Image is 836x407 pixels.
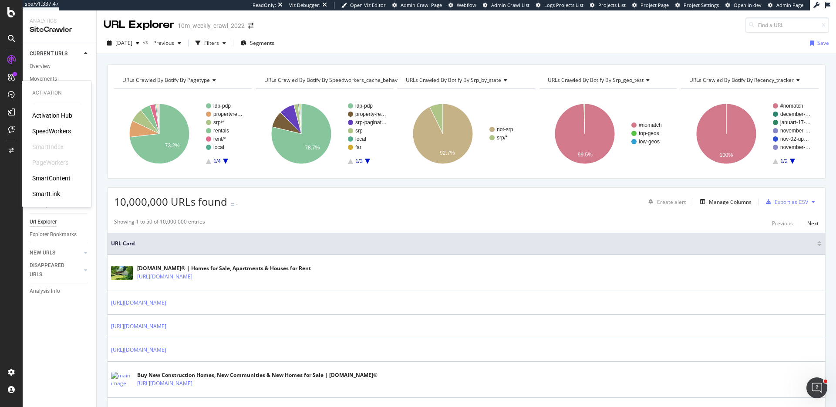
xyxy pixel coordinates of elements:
[392,2,442,9] a: Admin Crawl Page
[645,195,686,209] button: Create alert
[236,200,238,208] div: -
[350,2,386,8] span: Open Viz Editor
[213,128,229,134] text: rentals
[709,198,752,206] div: Manage Columns
[213,144,224,150] text: local
[720,152,733,158] text: 100%
[448,2,476,9] a: Webflow
[30,230,77,239] div: Explorer Bookmarks
[231,203,234,206] img: Equal
[639,139,660,145] text: low-geos
[111,298,166,307] a: [URL][DOMAIN_NAME]
[143,38,150,46] span: vs
[263,73,420,87] h4: URLs Crawled By Botify By speedworkers_cache_behaviors
[806,36,829,50] button: Save
[30,230,90,239] a: Explorer Bookmarks
[734,2,762,8] span: Open in dev
[111,266,133,280] img: main image
[639,122,662,128] text: #nomatch
[32,142,64,151] div: SmartIndex
[30,248,55,258] div: NEW URLS
[305,145,320,151] text: 78.7%
[675,2,719,9] a: Project Settings
[598,2,626,8] span: Projects List
[30,17,89,25] div: Analytics
[401,2,442,8] span: Admin Crawl Page
[355,158,363,164] text: 1/3
[213,119,224,125] text: srp/*
[213,136,226,142] text: rent/*
[772,218,793,228] button: Previous
[32,111,72,120] a: Activation Hub
[30,75,57,84] div: Movements
[684,2,719,8] span: Project Settings
[404,73,527,87] h4: URLs Crawled By Botify By srp_by_state
[32,190,60,198] a: SmartLink
[213,111,243,117] text: propertyre…
[30,217,90,227] a: Url Explorer
[355,144,361,150] text: far
[111,346,166,354] a: [URL][DOMAIN_NAME]
[104,17,174,32] div: URL Explorer
[137,379,192,388] a: [URL][DOMAIN_NAME]
[640,2,669,8] span: Project Page
[32,127,71,136] a: SpeedWorkers
[780,119,811,125] text: januart-17-…
[32,174,71,183] a: SmartContent
[30,62,90,71] a: Overview
[341,2,386,9] a: Open Viz Editor
[639,130,659,136] text: top-geos
[725,2,762,9] a: Open in dev
[497,126,513,132] text: not-srp
[256,96,394,172] svg: A chart.
[137,265,311,272] div: [DOMAIN_NAME]® | Homes for Sale, Apartments & Houses for Rent
[780,144,810,150] text: november-…
[578,152,593,158] text: 99.5%
[780,103,803,109] text: #nomatch
[536,2,583,9] a: Logs Projects List
[697,197,752,207] button: Manage Columns
[355,111,386,117] text: property-re…
[762,195,808,209] button: Export as CSV
[780,136,809,142] text: nov-02-up…
[780,128,810,134] text: november-…
[30,75,90,84] a: Movements
[150,39,174,47] span: Previous
[204,39,219,47] div: Filters
[137,272,192,281] a: [URL][DOMAIN_NAME]
[213,158,221,164] text: 1/4
[30,261,74,279] div: DISAPPEARED URLS
[121,73,244,87] h4: URLs Crawled By Botify By pagetype
[192,36,229,50] button: Filters
[237,36,278,50] button: Segments
[355,119,387,125] text: srp-paginat…
[111,322,166,331] a: [URL][DOMAIN_NAME]
[539,96,677,172] svg: A chart.
[355,128,363,134] text: srp
[165,142,180,149] text: 73.2%
[30,261,81,279] a: DISAPPEARED URLS
[30,49,81,58] a: CURRENT URLS
[114,96,252,172] svg: A chart.
[250,39,274,47] span: Segments
[253,2,276,9] div: ReadOnly:
[111,372,133,387] img: main image
[457,2,476,8] span: Webflow
[548,76,644,84] span: URLs Crawled By Botify By srp_geo_test
[807,220,819,227] div: Next
[122,76,210,84] span: URLs Crawled By Botify By pagetype
[497,135,508,141] text: srp/*
[768,2,803,9] a: Admin Page
[114,218,205,228] div: Showing 1 to 50 of 10,000,000 entries
[115,39,132,47] span: 2025 Sep. 23rd
[688,73,811,87] h4: URLs Crawled By Botify By recency_tracker
[32,158,68,167] a: PageWorkers
[632,2,669,9] a: Project Page
[355,136,366,142] text: local
[807,218,819,228] button: Next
